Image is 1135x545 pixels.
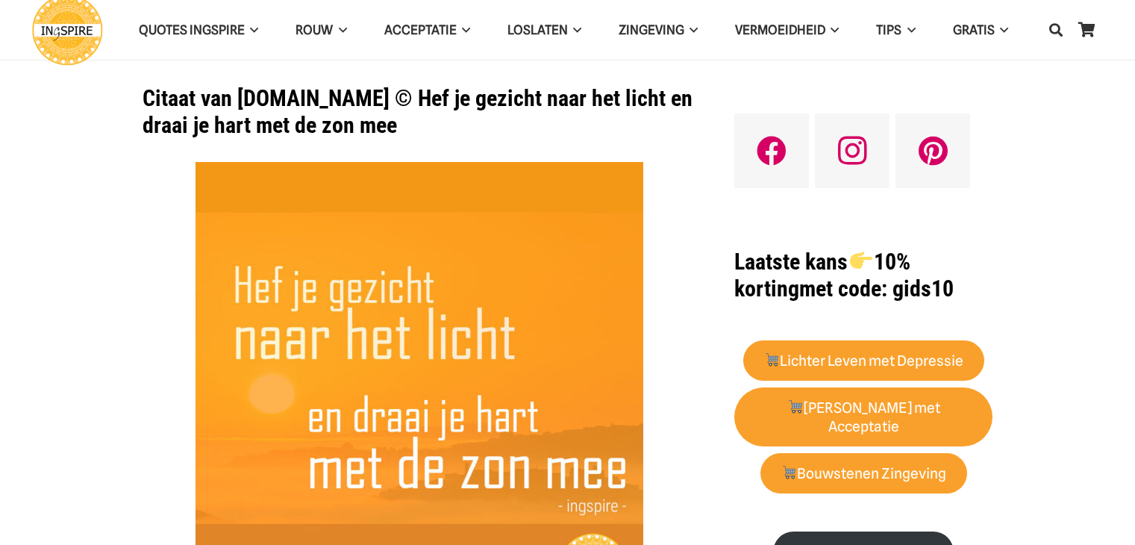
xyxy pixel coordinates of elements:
[684,11,698,49] span: Zingeving Menu
[245,11,258,49] span: QUOTES INGSPIRE Menu
[734,387,992,447] a: 🛒[PERSON_NAME] met Acceptatie
[120,11,277,49] a: QUOTES INGSPIREQUOTES INGSPIRE Menu
[825,11,839,49] span: VERMOEIDHEID Menu
[296,22,333,37] span: ROUW
[734,113,809,188] a: Facebook
[934,11,1027,49] a: GRATISGRATIS Menu
[850,249,872,272] img: 👉
[489,11,600,49] a: LoslatenLoslaten Menu
[507,22,568,37] span: Loslaten
[143,85,697,139] h1: Citaat van [DOMAIN_NAME] © Hef je gezicht naar het licht en draai je hart met de zon mee
[764,352,964,370] strong: Lichter Leven met Depressie
[782,465,796,479] img: 🛒
[995,11,1008,49] span: GRATIS Menu
[857,11,934,49] a: TIPSTIPS Menu
[457,11,470,49] span: Acceptatie Menu
[781,465,947,482] strong: Bouwstenen Zingeving
[366,11,489,49] a: AcceptatieAcceptatie Menu
[734,249,910,302] strong: Laatste kans 10% korting
[1041,11,1071,49] a: Zoeken
[788,399,802,414] img: 🛒
[716,11,857,49] a: VERMOEIDHEIDVERMOEIDHEID Menu
[619,22,684,37] span: Zingeving
[765,352,779,367] img: 🛒
[876,22,901,37] span: TIPS
[815,113,889,188] a: Instagram
[735,22,825,37] span: VERMOEIDHEID
[568,11,581,49] span: Loslaten Menu
[139,22,245,37] span: QUOTES INGSPIRE
[734,249,992,302] h1: met code: gids10
[787,399,940,435] strong: [PERSON_NAME] met Acceptatie
[953,22,995,37] span: GRATIS
[743,340,984,381] a: 🛒Lichter Leven met Depressie
[384,22,457,37] span: Acceptatie
[600,11,716,49] a: ZingevingZingeving Menu
[895,113,970,188] a: Pinterest
[277,11,365,49] a: ROUWROUW Menu
[901,11,915,49] span: TIPS Menu
[760,453,967,494] a: 🛒Bouwstenen Zingeving
[333,11,346,49] span: ROUW Menu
